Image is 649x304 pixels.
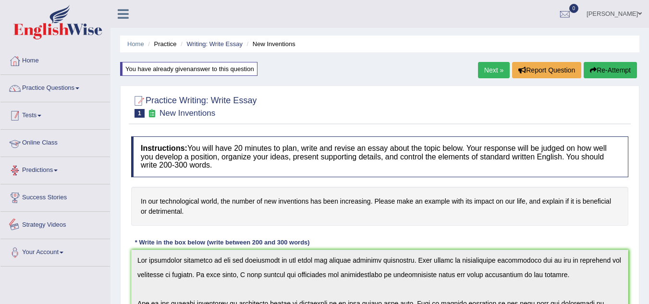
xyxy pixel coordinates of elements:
[131,94,257,118] h2: Practice Writing: Write Essay
[147,109,157,118] small: Exam occurring question
[135,109,145,118] span: 1
[0,102,110,126] a: Tests
[0,157,110,181] a: Predictions
[127,40,144,48] a: Home
[131,238,313,247] div: * Write in the box below (write between 200 and 300 words)
[584,62,637,78] button: Re-Attempt
[245,39,295,49] li: New Inventions
[512,62,581,78] button: Report Question
[0,48,110,72] a: Home
[0,130,110,154] a: Online Class
[0,184,110,208] a: Success Stories
[478,62,510,78] a: Next »
[186,40,243,48] a: Writing: Write Essay
[131,187,628,226] h4: In our technological world, the number of new inventions has been increasing. Please make an exam...
[0,212,110,236] a: Strategy Videos
[569,4,579,13] span: 0
[0,75,110,99] a: Practice Questions
[146,39,176,49] li: Practice
[131,136,628,177] h4: You will have 20 minutes to plan, write and revise an essay about the topic below. Your response ...
[120,62,257,76] div: You have already given answer to this question
[0,239,110,263] a: Your Account
[141,144,187,152] b: Instructions:
[159,109,215,118] small: New Inventions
